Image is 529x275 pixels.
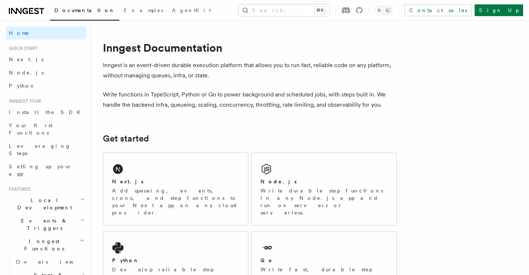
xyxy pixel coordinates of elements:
[260,187,388,216] p: Write durable step functions in any Node.js app and run on servers or serverless.
[119,2,168,20] a: Examples
[6,186,30,192] span: Features
[6,98,41,104] span: Inngest tour
[6,197,80,211] span: Local Development
[404,4,472,16] a: Contact sales
[168,2,215,20] a: AgentKit
[239,4,330,16] button: Search...⌘K
[13,255,86,268] a: Overview
[103,60,397,81] p: Inngest is an event-driven durable execution platform that allows you to run fast, reliable code ...
[260,257,274,264] h2: Go
[112,178,144,185] h2: Next.js
[16,259,91,265] span: Overview
[6,160,86,180] a: Setting up your app
[251,153,397,225] a: Node.jsWrite durable step functions in any Node.js app and run on servers or serverless.
[6,238,79,252] span: Inngest Functions
[6,119,86,139] a: Your first Functions
[375,6,392,15] button: Toggle dark mode
[103,133,149,144] a: Get started
[6,214,86,235] button: Events & Triggers
[6,194,86,214] button: Local Development
[103,89,397,110] p: Write functions in TypeScript, Python or Go to power background and scheduled jobs, with steps bu...
[6,79,86,92] a: Python
[6,66,86,79] a: Node.js
[6,106,86,119] a: Install the SDK
[6,217,80,232] span: Events & Triggers
[50,2,119,21] a: Documentation
[6,139,86,160] a: Leveraging Steps
[9,83,36,89] span: Python
[9,122,53,136] span: Your first Functions
[315,7,325,14] kbd: ⌘K
[112,187,239,216] p: Add queueing, events, crons, and step functions to your Next app on any cloud provider.
[6,45,38,51] span: Quick start
[54,7,115,13] span: Documentation
[112,257,139,264] h2: Python
[6,53,86,66] a: Next.js
[9,29,29,37] span: Home
[9,56,44,62] span: Next.js
[260,178,297,185] h2: Node.js
[9,164,72,177] span: Setting up your app
[9,109,85,115] span: Install the SDK
[103,153,248,225] a: Next.jsAdd queueing, events, crons, and step functions to your Next app on any cloud provider.
[475,4,523,16] a: Sign Up
[9,70,44,76] span: Node.js
[9,143,71,156] span: Leveraging Steps
[172,7,211,13] span: AgentKit
[6,26,86,40] a: Home
[124,7,163,13] span: Examples
[6,235,86,255] button: Inngest Functions
[103,41,397,54] h1: Inngest Documentation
